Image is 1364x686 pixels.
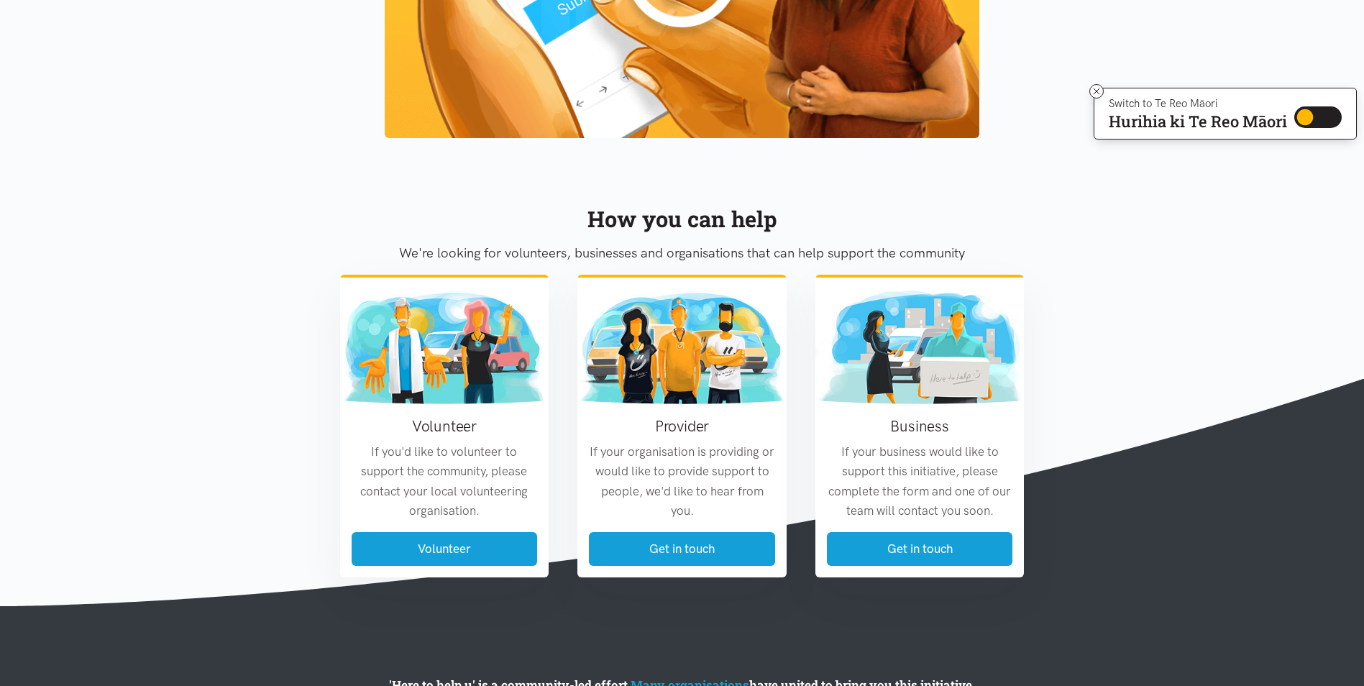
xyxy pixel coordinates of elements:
p: We're looking for volunteers, businesses and organisations that can help support the community [340,242,1025,264]
p: If you'd like to volunteer to support the community, please contact your local volunteering organ... [352,442,538,521]
p: If your organisation is providing or would like to provide support to people, we'd like to hear f... [589,442,775,521]
div: How you can help [340,201,1025,237]
p: Hurihia ki Te Reo Māori [1109,115,1287,128]
h3: Provider [589,416,775,436]
a: Get in touch [827,532,1013,566]
h3: Volunteer [352,416,538,436]
h3: Business [827,416,1013,436]
a: Volunteer [352,532,538,566]
a: Get in touch [589,532,775,566]
p: If your business would like to support this initiative, please complete the form and one of our t... [827,442,1013,521]
p: Switch to Te Reo Māori [1109,99,1287,108]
